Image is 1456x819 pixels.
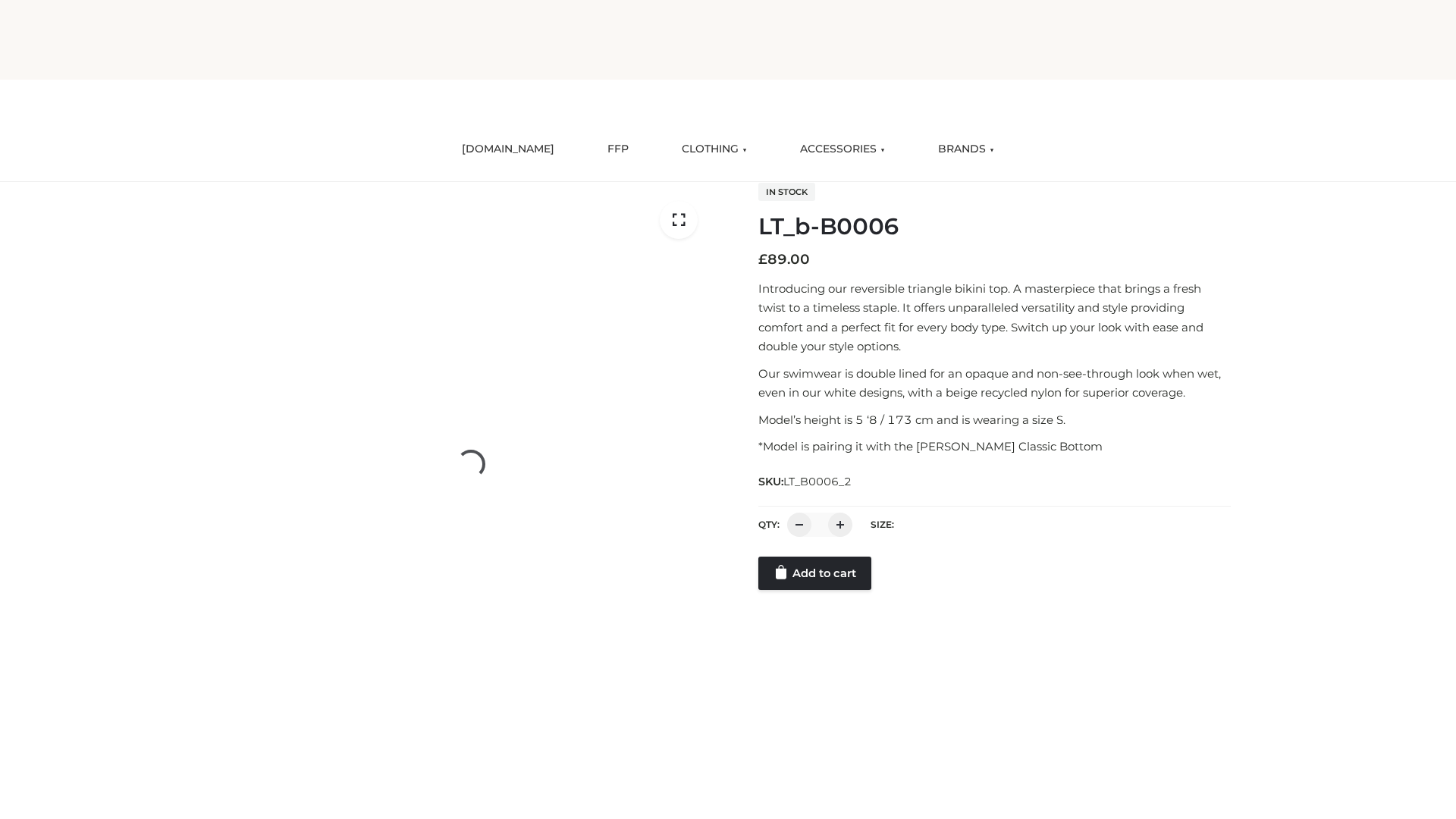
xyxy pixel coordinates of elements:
span: In stock [758,183,815,201]
bdi: 89.00 [758,251,810,268]
a: Add to cart [758,557,871,590]
h1: LT_b-B0006 [758,213,1231,240]
a: CLOTHING [670,133,758,166]
span: £ [758,251,767,268]
p: Our swimwear is double lined for an opaque and non-see-through look when wet, even in our white d... [758,364,1231,403]
p: Introducing our reversible triangle bikini top. A masterpiece that brings a fresh twist to a time... [758,279,1231,356]
a: [DOMAIN_NAME] [450,133,566,166]
a: BRANDS [927,133,1006,166]
p: Model’s height is 5 ‘8 / 173 cm and is wearing a size S. [758,410,1231,430]
p: *Model is pairing it with the [PERSON_NAME] Classic Bottom [758,437,1231,457]
label: Size: [871,519,894,530]
span: SKU: [758,472,853,491]
label: QTY: [758,519,780,530]
a: ACCESSORIES [789,133,896,166]
span: LT_B0006_2 [783,475,852,488]
a: FFP [596,133,640,166]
